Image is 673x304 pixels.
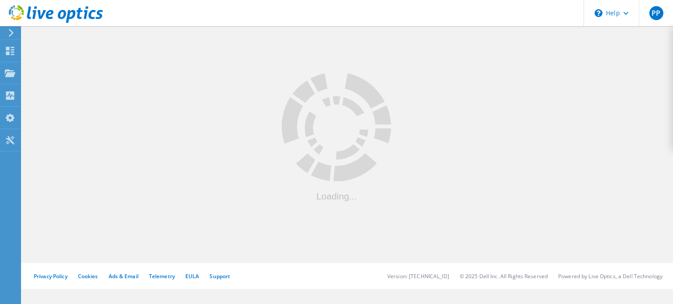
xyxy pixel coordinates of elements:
li: © 2025 Dell Inc. All Rights Reserved [460,273,548,280]
a: Privacy Policy [34,273,67,280]
a: Live Optics Dashboard [9,18,103,24]
div: Loading... [282,191,391,200]
li: Version: [TECHNICAL_ID] [387,273,449,280]
li: Powered by Live Optics, a Dell Technology [558,273,662,280]
a: Ads & Email [109,273,138,280]
a: Support [209,273,230,280]
a: EULA [185,273,199,280]
a: Telemetry [149,273,175,280]
a: Cookies [78,273,98,280]
span: PP [652,10,660,17]
svg: \n [595,9,602,17]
